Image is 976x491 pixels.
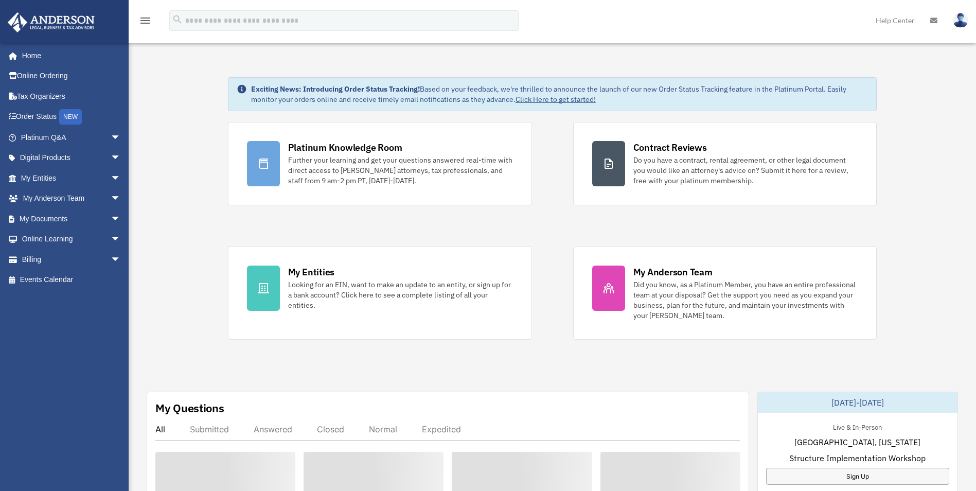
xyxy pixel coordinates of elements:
a: Sign Up [766,468,949,485]
img: Anderson Advisors Platinum Portal [5,12,98,32]
div: Further your learning and get your questions answered real-time with direct access to [PERSON_NAM... [288,155,513,186]
span: [GEOGRAPHIC_DATA], [US_STATE] [794,436,920,448]
div: Contract Reviews [633,141,707,154]
a: My Anderson Team Did you know, as a Platinum Member, you have an entire professional team at your... [573,247,877,340]
a: menu [139,18,151,27]
div: Closed [317,424,344,434]
div: Submitted [190,424,229,434]
div: Platinum Knowledge Room [288,141,402,154]
span: arrow_drop_down [111,168,131,189]
a: My Anderson Teamarrow_drop_down [7,188,136,209]
i: search [172,14,183,25]
span: arrow_drop_down [111,229,131,250]
div: [DATE]-[DATE] [758,392,957,413]
div: Normal [369,424,397,434]
strong: Exciting News: Introducing Order Status Tracking! [251,84,420,94]
div: Answered [254,424,292,434]
div: Expedited [422,424,461,434]
div: Did you know, as a Platinum Member, you have an entire professional team at your disposal? Get th... [633,279,858,321]
div: Do you have a contract, rental agreement, or other legal document you would like an attorney's ad... [633,155,858,186]
span: arrow_drop_down [111,148,131,169]
a: Billingarrow_drop_down [7,249,136,270]
div: NEW [59,109,82,125]
span: arrow_drop_down [111,249,131,270]
a: Home [7,45,131,66]
a: My Documentsarrow_drop_down [7,208,136,229]
img: User Pic [953,13,968,28]
span: arrow_drop_down [111,188,131,209]
span: arrow_drop_down [111,127,131,148]
a: My Entitiesarrow_drop_down [7,168,136,188]
div: My Entities [288,266,334,278]
div: My Anderson Team [633,266,713,278]
a: Tax Organizers [7,86,136,107]
a: Online Learningarrow_drop_down [7,229,136,250]
div: Looking for an EIN, want to make an update to an entity, or sign up for a bank account? Click her... [288,279,513,310]
div: My Questions [155,400,224,416]
a: Contract Reviews Do you have a contract, rental agreement, or other legal document you would like... [573,122,877,205]
a: Platinum Knowledge Room Further your learning and get your questions answered real-time with dire... [228,122,532,205]
a: My Entities Looking for an EIN, want to make an update to an entity, or sign up for a bank accoun... [228,247,532,340]
a: Platinum Q&Aarrow_drop_down [7,127,136,148]
a: Events Calendar [7,270,136,290]
a: Digital Productsarrow_drop_down [7,148,136,168]
div: Live & In-Person [825,421,890,432]
a: Order StatusNEW [7,107,136,128]
i: menu [139,14,151,27]
a: Click Here to get started! [516,95,596,104]
span: Structure Implementation Workshop [789,452,926,464]
a: Online Ordering [7,66,136,86]
span: arrow_drop_down [111,208,131,230]
div: All [155,424,165,434]
div: Based on your feedback, we're thrilled to announce the launch of our new Order Status Tracking fe... [251,84,868,104]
